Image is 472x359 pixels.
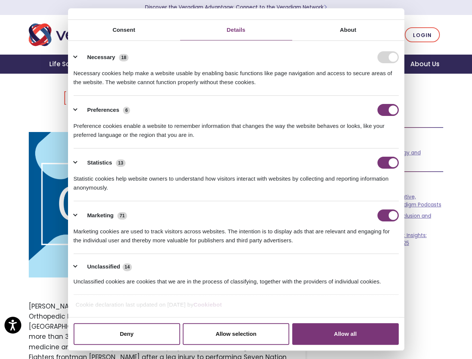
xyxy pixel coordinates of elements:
button: Unclassified (14) [74,262,137,271]
label: Marketing [87,211,114,220]
a: Details [180,20,292,40]
div: Necessary cookies help make a website usable by enabling basic functions like page navigation and... [74,63,399,87]
button: Deny [74,323,180,345]
span: Learn More [324,4,327,11]
a: About [292,20,404,40]
label: Preferences [87,106,119,114]
label: Statistics [87,159,112,167]
div: Statistic cookies help website owners to understand how visitors interact with websites by collec... [74,169,399,192]
button: Allow selection [183,323,289,345]
h1: [PERSON_NAME] – Rock and Roll Orthopedic Innovator [29,91,287,120]
a: Cookiebot [194,301,222,308]
a: About Us [401,55,448,74]
button: Statistics (13) [74,157,130,169]
img: Veradigm logo [29,22,132,47]
a: Login [405,27,440,43]
div: Unclassified cookies are cookies that we are in the process of classifying, together with the pro... [74,271,399,286]
a: Life Sciences [40,55,102,74]
a: Consent [68,20,180,40]
button: Preferences (6) [74,104,135,116]
button: Marketing (71) [74,209,132,221]
label: Necessary [87,53,115,62]
div: Marketing cookies are used to track visitors across websites. The intention is to display ads tha... [74,221,399,245]
a: Discover the Veradigm Advantage: Connect to the Veradigm NetworkLearn More [145,4,327,11]
button: Necessary (18) [74,51,133,63]
div: Preference cookies enable a website to remember information that changes the way the website beha... [74,116,399,139]
div: Cookie declaration last updated on [DATE] by [70,300,402,315]
button: Allow all [292,323,399,345]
